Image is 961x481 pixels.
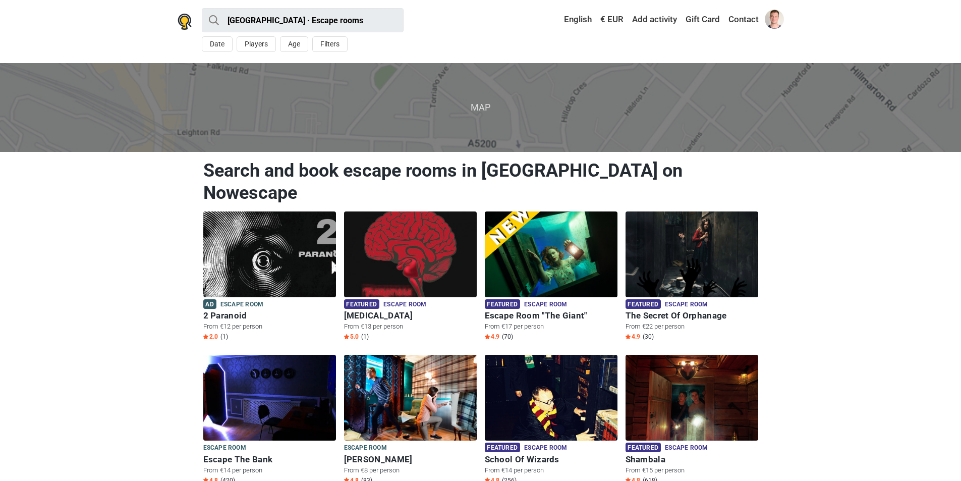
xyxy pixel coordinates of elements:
[280,36,308,52] button: Age
[485,211,617,297] img: Escape Room "The Giant"
[626,310,758,321] h6: The Secret Of Orphanage
[485,355,617,441] img: School Of Wizards
[203,310,336,321] h6: 2 Paranoid
[643,333,654,341] span: (30)
[485,454,617,465] h6: School Of Wizards
[344,454,477,465] h6: [PERSON_NAME]
[203,299,216,309] span: Ad
[203,443,246,454] span: Escape room
[626,466,758,475] p: From €15 per person
[344,355,477,441] img: Sherlock Holmes
[524,443,567,454] span: Escape room
[383,299,426,310] span: Escape room
[203,466,336,475] p: From €14 per person
[203,355,336,441] img: Escape The Bank
[557,16,564,23] img: English
[203,211,336,297] img: 2 Paranoid
[237,36,276,52] button: Players
[344,443,387,454] span: Escape room
[203,211,336,343] a: 2 Paranoid Ad Escape room 2 Paranoid From €12 per person Star2.0 (1)
[220,299,263,310] span: Escape room
[344,211,477,343] a: Paranoia Featured Escape room [MEDICAL_DATA] From €13 per person Star5.0 (1)
[203,334,208,339] img: Star
[683,11,722,29] a: Gift Card
[524,299,567,310] span: Escape room
[178,14,192,30] img: Nowescape logo
[626,355,758,441] img: Shambala
[626,443,661,452] span: Featured
[203,159,758,204] h1: Search and book escape rooms in [GEOGRAPHIC_DATA] on Nowescape
[485,211,617,343] a: Escape Room "The Giant" Featured Escape room Escape Room "The Giant" From €17 per person Star4.9 ...
[626,322,758,331] p: From €22 per person
[344,333,359,341] span: 5.0
[485,310,617,321] h6: Escape Room "The Giant"
[630,11,680,29] a: Add activity
[344,466,477,475] p: From €8 per person
[626,333,640,341] span: 4.9
[626,454,758,465] h6: Shambala
[485,334,490,339] img: Star
[203,333,218,341] span: 2.0
[626,299,661,309] span: Featured
[344,211,477,297] img: Paranoia
[312,36,348,52] button: Filters
[344,334,349,339] img: Star
[626,211,758,297] img: The Secret Of Orphanage
[203,322,336,331] p: From €12 per person
[202,36,233,52] button: Date
[502,333,513,341] span: (70)
[344,322,477,331] p: From €13 per person
[344,310,477,321] h6: [MEDICAL_DATA]
[344,299,379,309] span: Featured
[665,443,708,454] span: Escape room
[554,11,594,29] a: English
[485,466,617,475] p: From €14 per person
[626,211,758,343] a: The Secret Of Orphanage Featured Escape room The Secret Of Orphanage From €22 per person Star4.9 ...
[202,8,404,32] input: try “London”
[485,443,520,452] span: Featured
[598,11,626,29] a: € EUR
[726,11,761,29] a: Contact
[485,333,499,341] span: 4.9
[220,333,228,341] span: (1)
[626,334,631,339] img: Star
[485,299,520,309] span: Featured
[485,322,617,331] p: From €17 per person
[203,454,336,465] h6: Escape The Bank
[665,299,708,310] span: Escape room
[361,333,369,341] span: (1)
